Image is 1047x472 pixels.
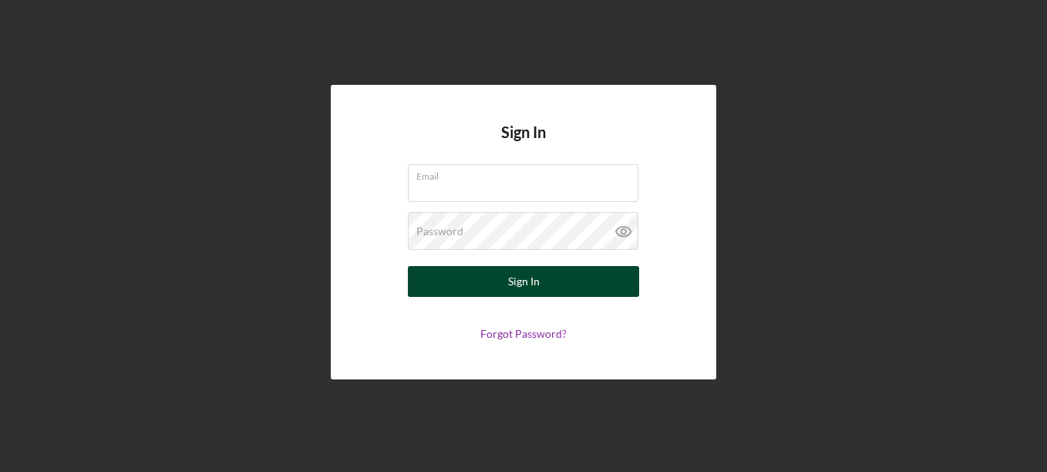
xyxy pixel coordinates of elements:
[416,165,638,182] label: Email
[508,266,540,297] div: Sign In
[408,266,639,297] button: Sign In
[416,225,463,238] label: Password
[480,327,567,340] a: Forgot Password?
[501,123,546,164] h4: Sign In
